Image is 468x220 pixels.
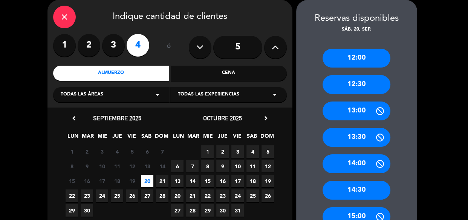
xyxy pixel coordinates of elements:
span: 29 [201,204,214,217]
span: DOM [260,132,273,144]
div: Almuerzo [53,66,169,81]
span: 23 [81,189,93,202]
span: 6 [171,160,184,172]
span: 14 [156,160,168,172]
span: 1 [201,145,214,158]
span: 24 [96,189,108,202]
span: 18 [246,175,259,187]
div: Reservas disponibles [296,11,417,26]
div: 12:30 [323,75,390,94]
span: 13 [171,175,184,187]
div: 14:30 [323,181,390,200]
span: SAB [140,132,153,144]
div: 12:00 [323,49,390,68]
span: 27 [141,189,153,202]
span: 9 [81,160,93,172]
div: 14:00 [323,154,390,173]
i: arrow_drop_down [153,90,162,99]
label: 4 [127,34,149,57]
span: 17 [231,175,244,187]
span: 6 [141,145,153,158]
span: septiembre 2025 [93,114,141,122]
span: 1 [66,145,78,158]
div: Cena [171,66,287,81]
span: 20 [141,175,153,187]
span: VIE [125,132,138,144]
span: 31 [231,204,244,217]
span: 4 [111,145,123,158]
label: 3 [102,34,125,57]
span: JUE [111,132,123,144]
span: 15 [201,175,214,187]
span: Todas las áreas [61,91,103,98]
span: 5 [262,145,274,158]
span: 15 [66,175,78,187]
span: 11 [111,160,123,172]
i: chevron_right [262,114,270,122]
span: 9 [216,160,229,172]
span: 22 [66,189,78,202]
span: 3 [231,145,244,158]
span: 11 [246,160,259,172]
span: VIE [231,132,243,144]
span: 25 [111,189,123,202]
span: MIE [96,132,109,144]
i: arrow_drop_down [270,90,279,99]
span: 16 [216,175,229,187]
span: octubre 2025 [203,114,242,122]
span: 21 [186,189,199,202]
span: 20 [171,189,184,202]
span: 30 [81,204,93,217]
span: MAR [81,132,94,144]
span: 19 [262,175,274,187]
span: 12 [262,160,274,172]
span: JUE [216,132,229,144]
span: 25 [246,189,259,202]
span: 12 [126,160,138,172]
span: 5 [126,145,138,158]
span: SAB [246,132,258,144]
span: 26 [262,189,274,202]
span: 3 [96,145,108,158]
span: LUN [172,132,185,144]
span: 23 [216,189,229,202]
span: MIE [202,132,214,144]
span: 10 [231,160,244,172]
span: 2 [81,145,93,158]
label: 2 [78,34,100,57]
span: 7 [156,145,168,158]
span: 26 [126,189,138,202]
span: 28 [156,189,168,202]
span: LUN [67,132,79,144]
span: 27 [171,204,184,217]
span: 28 [186,204,199,217]
span: 16 [81,175,93,187]
div: 13:30 [323,128,390,147]
div: Indique cantidad de clientes [53,6,287,28]
label: 1 [53,34,76,57]
span: MAR [187,132,199,144]
span: 4 [246,145,259,158]
span: 17 [96,175,108,187]
span: 29 [66,204,78,217]
span: DOM [155,132,167,144]
i: chevron_left [70,114,78,122]
span: 7 [186,160,199,172]
span: 24 [231,189,244,202]
span: 2 [216,145,229,158]
span: 14 [186,175,199,187]
span: 30 [216,204,229,217]
span: 13 [141,160,153,172]
span: Todas las experiencias [178,91,239,98]
span: 21 [156,175,168,187]
div: ó [157,34,181,60]
span: 19 [126,175,138,187]
span: 10 [96,160,108,172]
span: 8 [201,160,214,172]
span: 8 [66,160,78,172]
span: 22 [201,189,214,202]
div: 13:00 [323,102,390,120]
i: close [60,12,69,22]
span: 18 [111,175,123,187]
div: sáb. 20, sep. [296,26,417,34]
